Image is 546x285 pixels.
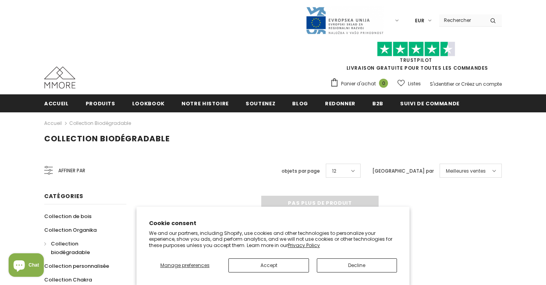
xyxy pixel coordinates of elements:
span: Produits [86,100,115,107]
a: TrustPilot [400,57,432,63]
span: Blog [292,100,308,107]
img: Javni Razpis [305,6,384,35]
span: Collection Chakra [44,276,92,283]
span: 12 [332,167,336,175]
span: or [455,81,460,87]
a: Notre histoire [181,94,229,112]
button: Manage preferences [149,258,221,272]
a: Javni Razpis [305,17,384,23]
img: Faites confiance aux étoiles pilotes [377,41,455,57]
span: Meilleures ventes [446,167,486,175]
button: Accept [228,258,309,272]
span: Accueil [44,100,69,107]
a: B2B [372,94,383,112]
a: Accueil [44,119,62,128]
inbox-online-store-chat: Shopify online store chat [6,253,46,279]
span: soutenez [246,100,275,107]
a: Blog [292,94,308,112]
span: Collection de bois [44,213,92,220]
span: Manage preferences [160,262,210,269]
a: Suivi de commande [400,94,460,112]
span: Collection biodégradable [44,133,170,144]
span: B2B [372,100,383,107]
span: Catégories [44,192,83,200]
span: EUR [415,17,424,25]
span: LIVRAISON GRATUITE POUR TOUTES LES COMMANDES [330,45,502,71]
label: objets par page [282,167,320,175]
span: 0 [379,79,388,88]
span: Suivi de commande [400,100,460,107]
a: Accueil [44,94,69,112]
input: Search Site [439,14,484,26]
a: Privacy Policy [288,242,320,249]
img: Cas MMORE [44,67,75,88]
a: Collection de bois [44,209,92,223]
a: Collection Organika [44,223,97,237]
span: Redonner [325,100,356,107]
a: Collection personnalisée [44,259,109,273]
a: Redonner [325,94,356,112]
label: [GEOGRAPHIC_DATA] par [372,167,434,175]
span: Lookbook [132,100,165,107]
a: soutenez [246,94,275,112]
span: Collection Organika [44,226,97,234]
p: We and our partners, including Shopify, use cookies and other technologies to personalize your ex... [149,230,397,249]
span: Collection personnalisée [44,262,109,270]
span: Notre histoire [181,100,229,107]
a: Lookbook [132,94,165,112]
h2: Cookie consent [149,219,397,227]
a: Panier d'achat 0 [330,78,392,90]
button: Decline [317,258,397,272]
a: Collection biodégradable [69,120,131,126]
span: Listes [408,80,421,88]
a: S'identifier [430,81,454,87]
a: Produits [86,94,115,112]
span: Panier d'achat [341,80,376,88]
span: Affiner par [58,166,85,175]
a: Collection biodégradable [44,237,118,259]
span: Collection biodégradable [51,240,90,256]
a: Listes [397,77,421,90]
a: Créez un compte [461,81,502,87]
